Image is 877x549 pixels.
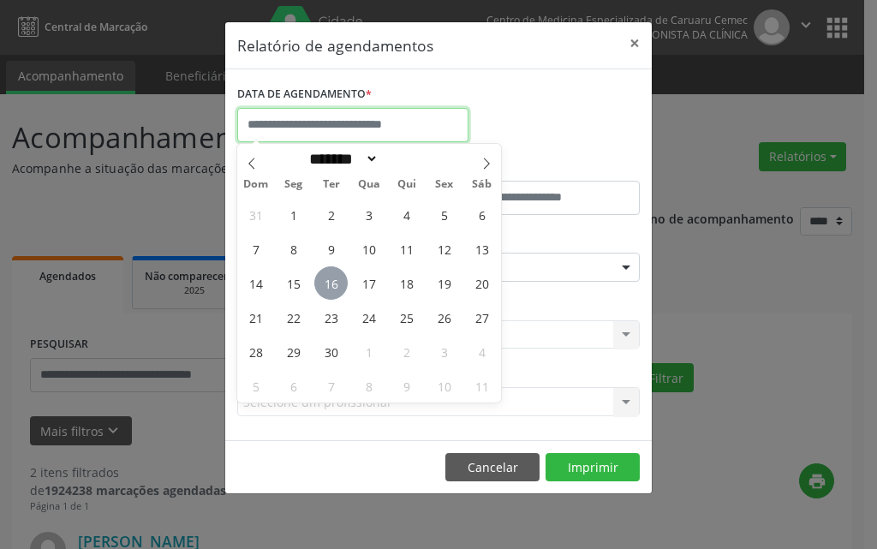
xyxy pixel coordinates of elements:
span: Setembro 2, 2025 [314,198,348,231]
button: Cancelar [445,453,540,482]
span: Setembro 3, 2025 [352,198,385,231]
span: Outubro 11, 2025 [465,369,498,403]
span: Setembro 24, 2025 [352,301,385,334]
span: Setembro 17, 2025 [352,266,385,300]
span: Setembro 16, 2025 [314,266,348,300]
span: Setembro 28, 2025 [239,335,272,368]
span: Dom [237,179,275,190]
span: Agosto 31, 2025 [239,198,272,231]
span: Setembro 27, 2025 [465,301,498,334]
span: Setembro 14, 2025 [239,266,272,300]
span: Setembro 12, 2025 [427,232,461,266]
span: Setembro 19, 2025 [427,266,461,300]
span: Setembro 9, 2025 [314,232,348,266]
h5: Relatório de agendamentos [237,34,433,57]
span: Qua [350,179,388,190]
span: Outubro 1, 2025 [352,335,385,368]
span: Outubro 7, 2025 [314,369,348,403]
span: Sex [426,179,463,190]
span: Setembro 18, 2025 [390,266,423,300]
span: Outubro 10, 2025 [427,369,461,403]
span: Seg [275,179,313,190]
span: Setembro 10, 2025 [352,232,385,266]
span: Setembro 4, 2025 [390,198,423,231]
span: Setembro 13, 2025 [465,232,498,266]
span: Setembro 15, 2025 [277,266,310,300]
span: Setembro 11, 2025 [390,232,423,266]
span: Ter [313,179,350,190]
span: Setembro 26, 2025 [427,301,461,334]
span: Outubro 8, 2025 [352,369,385,403]
span: Setembro 30, 2025 [314,335,348,368]
button: Imprimir [546,453,640,482]
span: Setembro 23, 2025 [314,301,348,334]
span: Setembro 7, 2025 [239,232,272,266]
span: Setembro 6, 2025 [465,198,498,231]
label: DATA DE AGENDAMENTO [237,81,372,108]
input: Year [379,150,435,168]
select: Month [303,150,379,168]
span: Setembro 22, 2025 [277,301,310,334]
span: Outubro 3, 2025 [427,335,461,368]
span: Setembro 29, 2025 [277,335,310,368]
span: Setembro 21, 2025 [239,301,272,334]
span: Setembro 5, 2025 [427,198,461,231]
button: Close [617,22,652,64]
span: Setembro 1, 2025 [277,198,310,231]
span: Outubro 9, 2025 [390,369,423,403]
span: Outubro 4, 2025 [465,335,498,368]
span: Outubro 5, 2025 [239,369,272,403]
label: ATÉ [443,154,640,181]
span: Setembro 25, 2025 [390,301,423,334]
span: Setembro 20, 2025 [465,266,498,300]
span: Setembro 8, 2025 [277,232,310,266]
span: Sáb [463,179,501,190]
span: Outubro 2, 2025 [390,335,423,368]
span: Qui [388,179,426,190]
span: Outubro 6, 2025 [277,369,310,403]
